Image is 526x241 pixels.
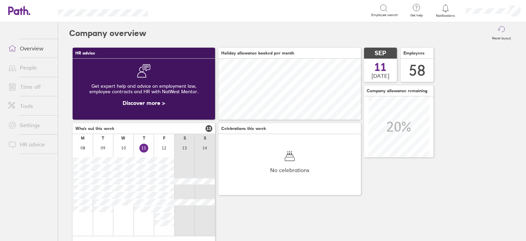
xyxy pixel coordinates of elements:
[75,51,95,56] span: HR advice
[184,136,186,141] div: S
[102,136,104,141] div: T
[205,125,212,132] span: 13
[374,62,387,73] span: 11
[221,51,294,56] span: Holiday allowance booked per month
[270,167,309,173] span: No celebrations
[166,7,184,13] div: Search
[488,22,515,44] button: Reset layout
[143,136,145,141] div: T
[375,50,386,57] span: SEP
[121,136,125,141] div: W
[204,136,206,141] div: S
[372,73,389,79] span: [DATE]
[69,22,146,44] h2: Company overview
[488,34,515,40] label: Reset layout
[405,13,428,17] span: Get help
[78,78,210,100] div: Get expert help and advice on employment law, employee contracts and HR with NatWest Mentor.
[409,62,425,79] div: 58
[75,126,114,131] span: Who's out this week
[403,51,425,56] span: Employees
[3,99,58,113] a: Tools
[371,13,398,17] span: Employee search
[163,136,165,141] div: F
[3,61,58,74] a: People
[367,88,427,93] span: Company allowance remaining
[81,136,85,141] div: M
[435,14,457,18] span: Notifications
[3,137,58,151] a: HR advice
[3,118,58,132] a: Settings
[221,126,266,131] span: Celebrations this week
[3,80,58,94] a: Time off
[123,99,165,106] a: Discover more >
[435,3,457,18] a: Notifications
[3,41,58,55] a: Overview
